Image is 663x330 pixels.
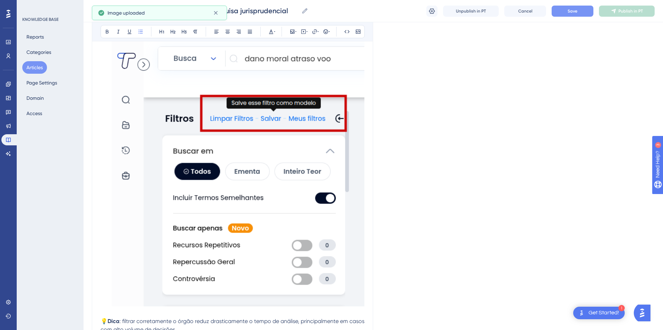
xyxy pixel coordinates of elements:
button: Publish in PT [599,6,655,17]
button: Cancel [504,6,546,17]
span: Need Help? [16,2,44,10]
span: Image uploaded [108,9,145,17]
span: Save [568,8,577,14]
span: 💡 [101,318,108,324]
button: Unpublish in PT [443,6,499,17]
div: Get Started! [589,309,619,317]
button: Reports [22,31,48,43]
span: Unpublish in PT [456,8,486,14]
div: Open Get Started! checklist, remaining modules: 1 [573,307,625,319]
div: 1 [618,305,625,311]
div: 3 [48,3,50,9]
span: Cancel [518,8,532,14]
button: Categories [22,46,55,58]
iframe: UserGuiding AI Assistant Launcher [634,303,655,323]
img: launcher-image-alternative-text [577,309,586,317]
button: Page Settings [22,77,61,89]
div: KNOWLEDGE BASE [22,17,58,22]
button: Access [22,107,46,120]
button: Save [552,6,593,17]
button: Domain [22,92,48,104]
button: Articles [22,61,47,74]
strong: Dica [108,318,119,324]
span: Publish in PT [618,8,643,14]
